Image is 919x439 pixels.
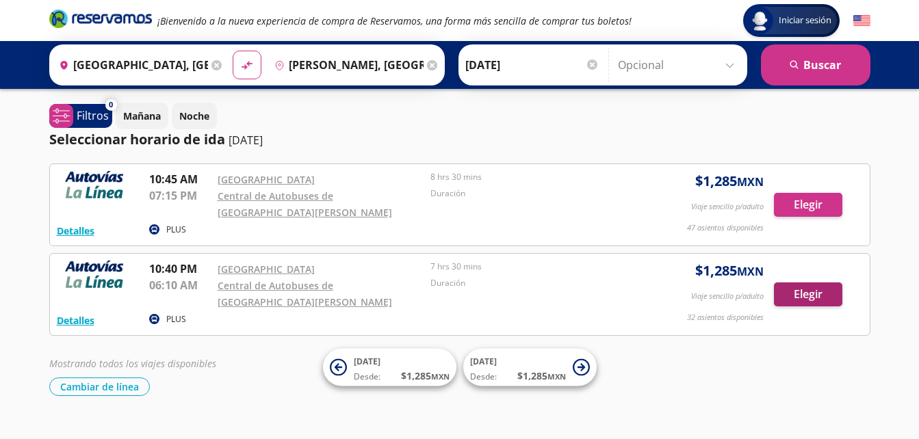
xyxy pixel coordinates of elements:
[354,371,380,383] span: Desde:
[430,261,637,273] p: 7 hrs 30 mins
[737,174,764,189] small: MXN
[465,48,599,82] input: Elegir Fecha
[687,222,764,234] p: 47 asientos disponibles
[218,263,315,276] a: [GEOGRAPHIC_DATA]
[269,48,424,82] input: Buscar Destino
[49,357,216,370] em: Mostrando todos los viajes disponibles
[323,349,456,386] button: [DATE]Desde:$1,285MXN
[463,349,597,386] button: [DATE]Desde:$1,285MXN
[49,377,150,396] button: Cambiar de línea
[157,14,632,27] em: ¡Bienvenido a la nueva experiencia de compra de Reservamos, una forma más sencilla de comprar tus...
[57,224,94,238] button: Detalles
[691,201,764,213] p: Viaje sencillo p/adulto
[149,261,211,277] p: 10:40 PM
[57,261,132,288] img: RESERVAMOS
[430,187,637,200] p: Duración
[430,277,637,289] p: Duración
[517,369,566,383] span: $ 1,285
[53,48,208,82] input: Buscar Origen
[172,103,217,129] button: Noche
[737,264,764,279] small: MXN
[116,103,168,129] button: Mañana
[49,8,152,29] i: Brand Logo
[229,132,263,148] p: [DATE]
[431,371,450,382] small: MXN
[77,107,109,124] p: Filtros
[691,291,764,302] p: Viaje sencillo p/adulto
[57,313,94,328] button: Detalles
[57,171,132,198] img: RESERVAMOS
[218,279,392,308] a: Central de Autobuses de [GEOGRAPHIC_DATA][PERSON_NAME]
[49,8,152,33] a: Brand Logo
[149,187,211,204] p: 07:15 PM
[49,129,225,150] p: Seleccionar horario de ida
[218,189,392,219] a: Central de Autobuses de [GEOGRAPHIC_DATA][PERSON_NAME]
[354,356,380,367] span: [DATE]
[166,313,186,325] p: PLUS
[853,12,870,29] button: English
[218,173,315,186] a: [GEOGRAPHIC_DATA]
[430,171,637,183] p: 8 hrs 30 mins
[774,193,842,217] button: Elegir
[761,44,870,85] button: Buscar
[695,261,764,281] span: $ 1,285
[773,14,837,27] span: Iniciar sesión
[149,171,211,187] p: 10:45 AM
[470,371,497,383] span: Desde:
[149,277,211,293] p: 06:10 AM
[774,282,842,306] button: Elegir
[109,99,113,111] span: 0
[470,356,497,367] span: [DATE]
[618,48,740,82] input: Opcional
[123,109,161,123] p: Mañana
[695,171,764,191] span: $ 1,285
[401,369,450,383] span: $ 1,285
[179,109,209,123] p: Noche
[49,104,112,128] button: 0Filtros
[166,224,186,236] p: PLUS
[547,371,566,382] small: MXN
[687,312,764,323] p: 32 asientos disponibles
